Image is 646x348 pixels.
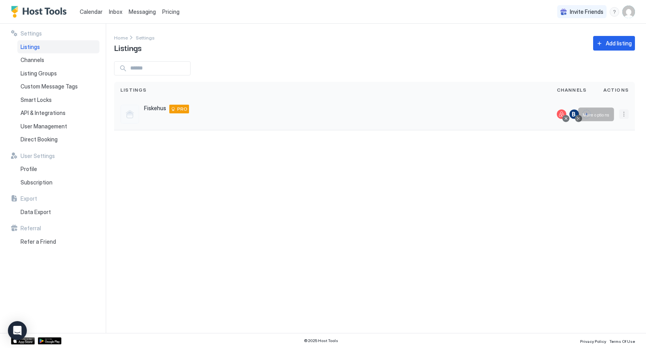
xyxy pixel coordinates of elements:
a: Google Play Store [38,337,62,344]
div: Add listing [606,39,632,47]
a: Refer a Friend [17,235,99,248]
a: Subscription [17,176,99,189]
span: Listings [21,43,40,51]
span: Home [114,35,128,41]
span: Listings [114,41,142,53]
span: API & Integrations [21,109,66,117]
a: Host Tools Logo [11,6,70,18]
div: Breadcrumb [114,33,128,41]
button: More options [619,109,629,119]
a: Listing Groups [17,67,99,80]
input: Input Field [127,62,190,75]
span: Referral [21,225,41,232]
a: Listings [17,40,99,54]
a: Smart Locks [17,93,99,107]
button: Add listing [593,36,635,51]
span: Refer a Friend [21,238,56,245]
a: Data Export [17,205,99,219]
span: Custom Message Tags [21,83,78,90]
span: Subscription [21,179,52,186]
span: Inbox [109,8,122,15]
span: Pricing [162,8,180,15]
span: User Settings [21,152,55,160]
a: App Store [11,337,35,344]
a: Messaging [129,8,156,16]
span: Channels [557,87,587,94]
div: Open Intercom Messenger [8,321,27,340]
span: Direct Booking [21,136,58,143]
span: Listing Groups [21,70,57,77]
a: Channels [17,53,99,67]
span: Smart Locks [21,96,52,103]
a: API & Integrations [17,106,99,120]
span: Profile [21,166,37,173]
span: Actions [603,87,629,94]
span: © 2025 Host Tools [304,338,338,343]
a: User Management [17,120,99,133]
a: Inbox [109,8,122,16]
a: Privacy Policy [580,337,606,345]
span: Invite Friends [570,8,603,15]
div: menu [619,109,629,119]
a: Terms Of Use [609,337,635,345]
a: Direct Booking [17,133,99,146]
span: Messaging [129,8,156,15]
span: Settings [21,30,42,37]
span: Listings [120,87,147,94]
span: Data Export [21,209,51,216]
a: Profile [17,162,99,176]
span: Export [21,195,37,202]
div: menu [610,7,619,17]
span: User Management [21,123,67,130]
span: Channels [21,56,44,64]
span: Privacy Policy [580,339,606,344]
span: Terms Of Use [609,339,635,344]
a: Custom Message Tags [17,80,99,93]
a: Home [114,33,128,41]
span: PRO [177,105,187,113]
a: Settings [136,33,155,41]
div: User profile [622,6,635,18]
span: More options [582,112,609,117]
a: Calendar [80,8,103,16]
span: Settings [136,35,155,41]
span: Calendar [80,8,103,15]
div: Breadcrumb [136,33,155,41]
span: Fiskehus [144,105,166,112]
